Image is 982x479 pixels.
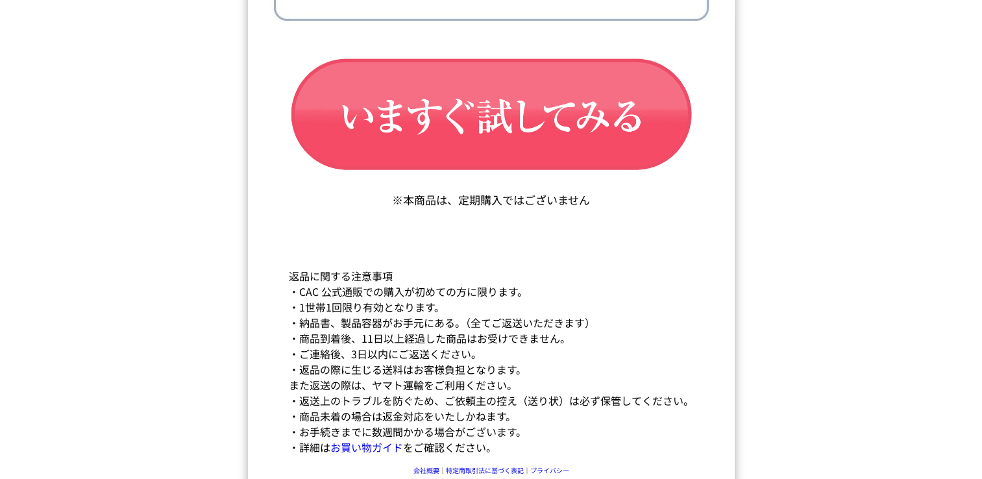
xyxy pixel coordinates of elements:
[289,299,694,314] dd: ・1世帯1回限り有効となります。
[289,361,694,392] dd: ・返品の際に生じる送料はお客様負担となります。 また返送の際は、ヤマト運輸をご利用ください。
[289,408,694,423] dd: ・商品未着の場合は返金対応をいたしかねます。
[289,267,694,283] dt: 返品に関する注意事項
[289,345,694,361] dd: ・ご連絡後、3日以内にご返送ください。
[289,330,694,345] dd: ・商品到着後、11日以上経過した商品はお受けできません。
[289,283,694,299] dd: ・CAC 公式通販での購入が初めての方に限ります。
[289,314,694,330] dd: ・納品書、製品容器がお手元にある。（全てご返送いただきます）
[392,191,590,207] p: ※本商品は、定期購入ではございません
[267,40,715,191] img: いますぐ試してみる
[289,392,694,408] dd: ・返送上のトラブルを防ぐため、ご依頼主の控え（送り状）は必ず保管してください。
